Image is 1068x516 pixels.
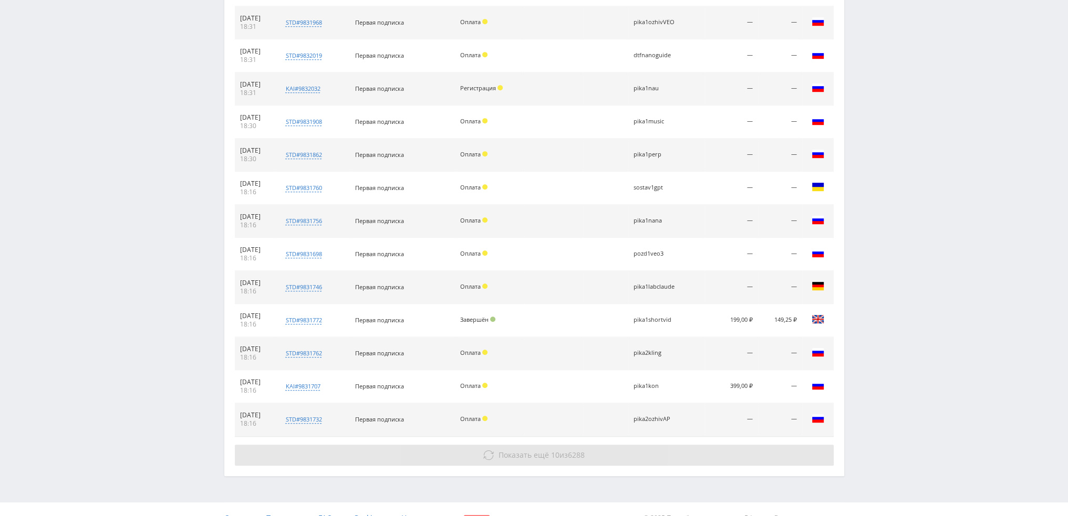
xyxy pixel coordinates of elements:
[355,316,404,324] span: Первая подписка
[355,18,404,26] span: Первая подписка
[482,19,488,24] span: Холд
[490,317,495,322] span: Подтвержден
[812,181,824,193] img: ukr.png
[240,213,271,221] div: [DATE]
[355,283,404,291] span: Первая подписка
[285,349,322,357] div: std#9831762
[240,56,271,64] div: 18:31
[551,450,559,460] span: 10
[285,250,322,258] div: std#9831698
[704,106,758,139] td: —
[704,370,758,403] td: 399,00 ₽
[460,51,481,59] span: Оплата
[758,370,802,403] td: —
[634,151,681,158] div: pika1perp
[285,316,322,324] div: std#9831772
[812,280,824,292] img: deu.png
[482,217,488,223] span: Холд
[460,18,481,26] span: Оплата
[634,383,681,389] div: pika1kon
[704,6,758,39] td: —
[355,349,404,357] span: Первая подписка
[240,14,271,23] div: [DATE]
[812,114,824,127] img: rus.png
[240,113,271,122] div: [DATE]
[240,155,271,163] div: 18:30
[240,89,271,97] div: 18:31
[634,250,681,257] div: pozd1veo3
[812,346,824,359] img: rus.png
[285,151,322,159] div: std#9831862
[240,47,271,56] div: [DATE]
[758,403,802,436] td: —
[355,85,404,92] span: Первая подписка
[240,254,271,262] div: 18:16
[758,238,802,271] td: —
[240,188,271,196] div: 18:16
[704,337,758,370] td: —
[460,117,481,125] span: Оплата
[460,415,481,423] span: Оплата
[758,6,802,39] td: —
[482,52,488,57] span: Холд
[634,317,681,323] div: pika1shortvid
[460,216,481,224] span: Оплата
[482,383,488,388] span: Холд
[460,349,481,356] span: Оплата
[285,415,322,424] div: std#9831732
[758,337,802,370] td: —
[460,382,481,389] span: Оплата
[235,445,834,466] button: Показать ещё 10из6288
[634,217,681,224] div: pika1nana
[460,84,496,92] span: Регистрация
[634,85,681,92] div: pika1nau
[758,139,802,172] td: —
[634,118,681,125] div: pika1music
[355,217,404,225] span: Первая подписка
[758,172,802,205] td: —
[758,72,802,106] td: —
[634,19,681,26] div: pika1ozhivVEO
[482,350,488,355] span: Холд
[812,81,824,94] img: rus.png
[482,250,488,256] span: Холд
[240,353,271,362] div: 18:16
[758,205,802,238] td: —
[285,283,322,291] div: std#9831746
[499,450,585,460] span: из
[482,416,488,421] span: Холд
[240,320,271,329] div: 18:16
[285,184,322,192] div: std#9831760
[355,118,404,125] span: Первая подписка
[812,214,824,226] img: rus.png
[240,378,271,386] div: [DATE]
[355,151,404,159] span: Первая подписка
[482,283,488,289] span: Холд
[704,304,758,337] td: 199,00 ₽
[240,180,271,188] div: [DATE]
[240,312,271,320] div: [DATE]
[285,85,320,93] div: kai#9832032
[704,139,758,172] td: —
[812,313,824,325] img: gbr.png
[240,411,271,419] div: [DATE]
[812,412,824,425] img: rus.png
[499,450,549,460] span: Показать ещё
[758,271,802,304] td: —
[497,85,503,90] span: Холд
[634,184,681,191] div: sostav1gpt
[285,118,322,126] div: std#9831908
[812,148,824,160] img: rus.png
[634,283,681,290] div: pika1labclaude
[355,250,404,258] span: Первая подписка
[285,18,322,27] div: std#9831968
[704,172,758,205] td: —
[285,382,320,391] div: kai#9831707
[240,345,271,353] div: [DATE]
[758,106,802,139] td: —
[240,386,271,395] div: 18:16
[812,247,824,259] img: rus.png
[240,122,271,130] div: 18:30
[240,287,271,296] div: 18:16
[758,304,802,337] td: 149,25 ₽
